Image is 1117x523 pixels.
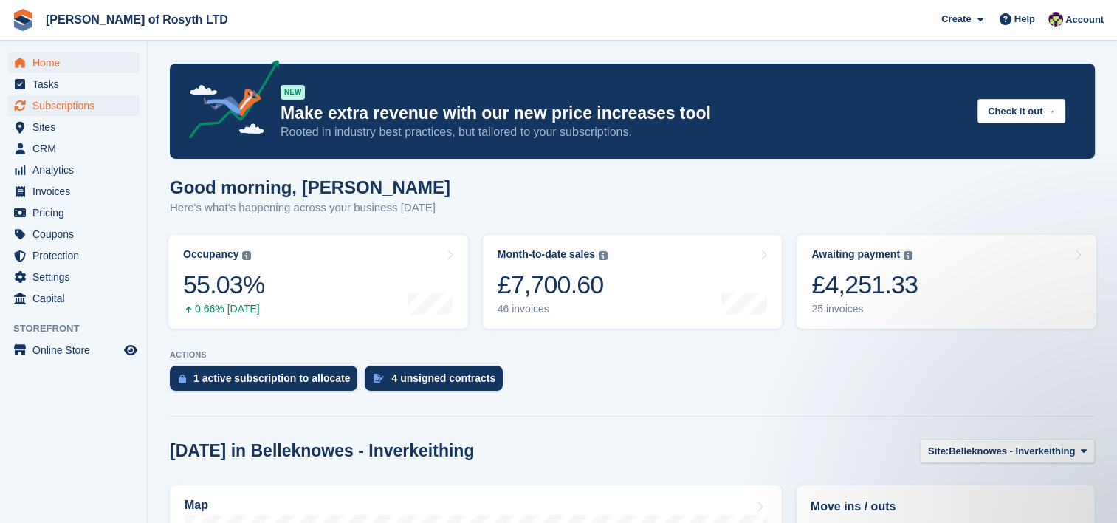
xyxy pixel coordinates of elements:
[941,12,971,27] span: Create
[483,235,783,329] a: Month-to-date sales £7,700.60 46 invoices
[32,138,121,159] span: CRM
[183,248,238,261] div: Occupancy
[170,441,474,461] h2: [DATE] in Belleknowes - Inverkeithing
[170,350,1095,360] p: ACTIONS
[498,270,608,300] div: £7,700.60
[40,7,234,32] a: [PERSON_NAME] of Rosyth LTD
[183,270,264,300] div: 55.03%
[32,52,121,73] span: Home
[7,52,140,73] a: menu
[7,267,140,287] a: menu
[797,235,1096,329] a: Awaiting payment £4,251.33 25 invoices
[374,374,384,383] img: contract_signature_icon-13c848040528278c33f63329250d36e43548de30e8caae1d1a13099fd9432cc5.svg
[13,321,147,336] span: Storefront
[32,224,121,245] span: Coupons
[7,160,140,180] a: menu
[32,267,121,287] span: Settings
[32,288,121,309] span: Capital
[498,248,595,261] div: Month-to-date sales
[7,181,140,202] a: menu
[811,303,918,315] div: 25 invoices
[391,372,495,384] div: 4 unsigned contracts
[1048,12,1063,27] img: Nina Briggs
[32,181,121,202] span: Invoices
[7,224,140,245] a: menu
[281,124,966,140] p: Rooted in industry best practices, but tailored to your subscriptions.
[32,95,121,116] span: Subscriptions
[32,245,121,266] span: Protection
[7,138,140,159] a: menu
[179,374,186,383] img: active_subscription_to_allocate_icon-d502201f5373d7db506a760aba3b589e785aa758c864c3986d89f69b8ff3...
[168,235,468,329] a: Occupancy 55.03% 0.66% [DATE]
[170,366,365,398] a: 1 active subscription to allocate
[977,99,1065,123] button: Check it out →
[185,499,208,512] h2: Map
[811,498,1081,516] h2: Move ins / outs
[32,74,121,95] span: Tasks
[170,177,450,197] h1: Good morning, [PERSON_NAME]
[811,248,900,261] div: Awaiting payment
[12,9,34,31] img: stora-icon-8386f47178a22dfd0bd8f6a31ec36ba5ce8667c1dd55bd0f319d3a0aa187defe.svg
[7,74,140,95] a: menu
[176,60,280,144] img: price-adjustments-announcement-icon-8257ccfd72463d97f412b2fc003d46551f7dbcb40ab6d574587a9cd5c0d94...
[7,117,140,137] a: menu
[32,160,121,180] span: Analytics
[122,341,140,359] a: Preview store
[170,199,450,216] p: Here's what's happening across your business [DATE]
[7,95,140,116] a: menu
[242,251,251,260] img: icon-info-grey-7440780725fd019a000dd9b08b2336e03edf1995a4989e88bcd33f0948082b44.svg
[32,340,121,360] span: Online Store
[7,288,140,309] a: menu
[365,366,510,398] a: 4 unsigned contracts
[1065,13,1104,27] span: Account
[32,202,121,223] span: Pricing
[599,251,608,260] img: icon-info-grey-7440780725fd019a000dd9b08b2336e03edf1995a4989e88bcd33f0948082b44.svg
[183,303,264,315] div: 0.66% [DATE]
[7,340,140,360] a: menu
[928,444,949,459] span: Site:
[811,270,918,300] div: £4,251.33
[7,202,140,223] a: menu
[281,85,305,100] div: NEW
[498,303,608,315] div: 46 invoices
[281,103,966,124] p: Make extra revenue with our new price increases tool
[920,439,1095,463] button: Site: Belleknowes - Inverkeithing
[1014,12,1035,27] span: Help
[193,372,350,384] div: 1 active subscription to allocate
[32,117,121,137] span: Sites
[949,444,1075,459] span: Belleknowes - Inverkeithing
[904,251,912,260] img: icon-info-grey-7440780725fd019a000dd9b08b2336e03edf1995a4989e88bcd33f0948082b44.svg
[7,245,140,266] a: menu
